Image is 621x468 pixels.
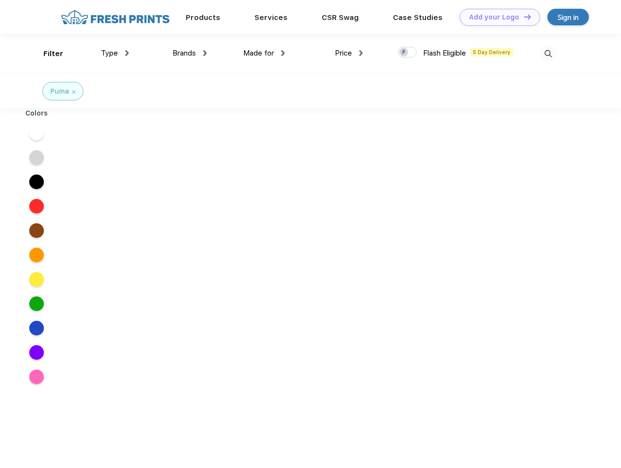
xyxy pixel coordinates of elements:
[540,46,556,62] img: desktop_search.svg
[558,12,579,23] div: Sign in
[470,48,513,57] span: 5 Day Delivery
[186,13,220,22] a: Products
[173,49,196,58] span: Brands
[547,9,589,25] a: Sign in
[203,50,207,56] img: dropdown.png
[58,9,173,26] img: fo%20logo%202.webp
[43,48,63,59] div: Filter
[335,49,352,58] span: Price
[243,49,274,58] span: Made for
[423,49,466,58] span: Flash Eligible
[322,13,359,22] a: CSR Swag
[72,90,76,94] img: filter_cancel.svg
[469,13,519,21] div: Add your Logo
[18,108,56,118] div: Colors
[359,50,363,56] img: dropdown.png
[524,14,531,19] img: DT
[101,49,118,58] span: Type
[254,13,288,22] a: Services
[125,50,129,56] img: dropdown.png
[281,50,285,56] img: dropdown.png
[50,86,69,97] div: Puma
